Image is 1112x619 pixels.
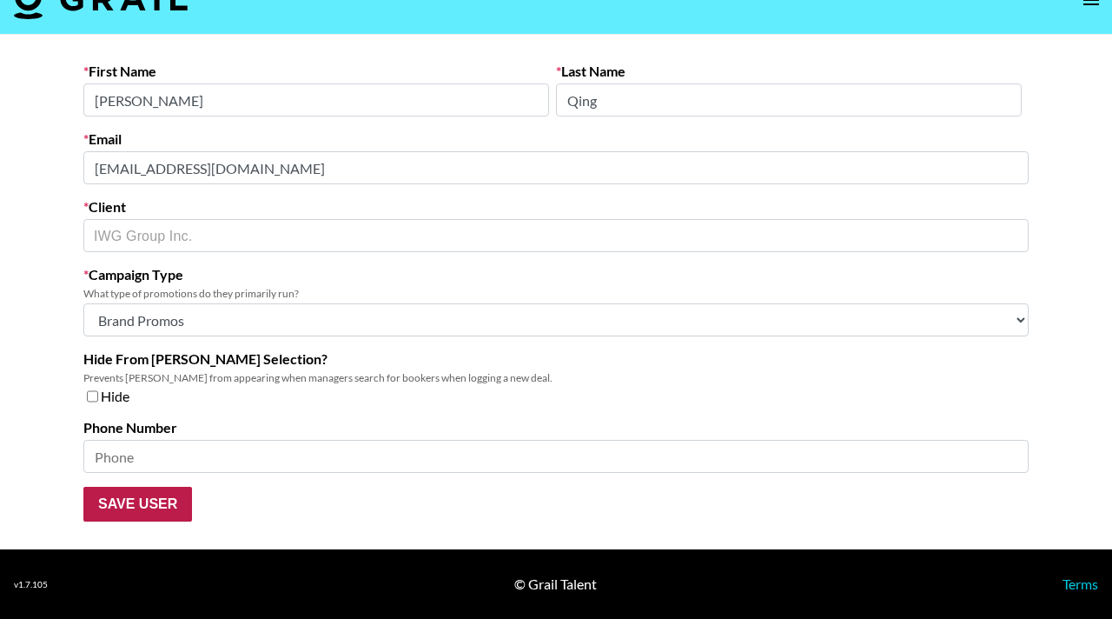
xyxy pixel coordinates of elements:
[83,266,1029,283] label: Campaign Type
[83,350,1029,368] label: Hide From [PERSON_NAME] Selection?
[83,198,1029,216] label: Client
[83,487,192,522] input: Save User
[556,63,1022,80] label: Last Name
[83,151,1029,184] input: Email
[83,440,1029,473] input: Phone
[83,371,1029,384] div: Prevents [PERSON_NAME] from appearing when managers search for bookers when logging a new deal.
[514,576,597,593] div: © Grail Talent
[83,63,549,80] label: First Name
[101,388,129,405] span: Hide
[14,579,48,590] div: v 1.7.105
[83,130,1029,148] label: Email
[1062,576,1098,592] a: Terms
[83,287,1029,300] div: What type of promotions do they primarily run?
[556,83,1022,116] input: Last Name
[83,83,549,116] input: First Name
[83,419,1029,436] label: Phone Number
